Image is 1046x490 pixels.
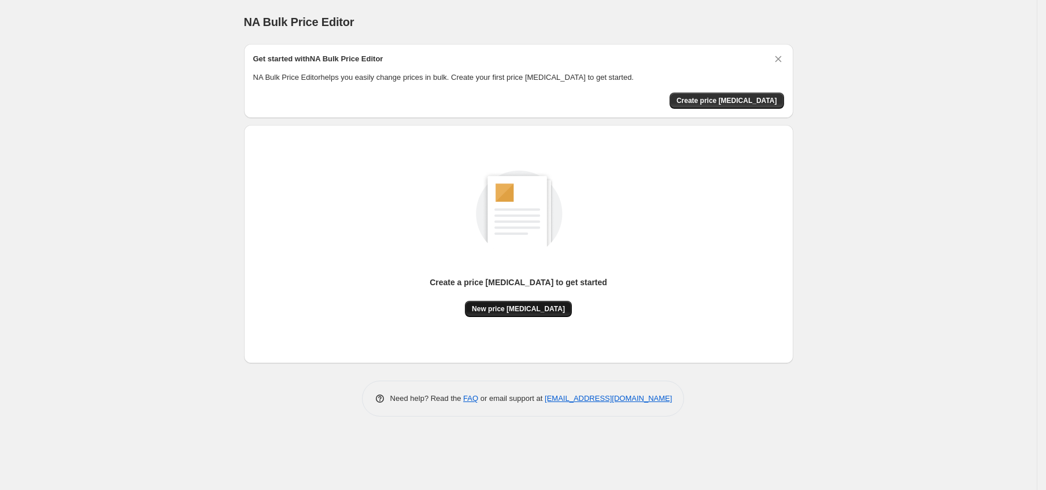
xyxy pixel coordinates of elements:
[430,277,607,288] p: Create a price [MEDICAL_DATA] to get started
[478,394,545,403] span: or email support at
[545,394,672,403] a: [EMAIL_ADDRESS][DOMAIN_NAME]
[244,16,354,28] span: NA Bulk Price Editor
[253,53,383,65] h2: Get started with NA Bulk Price Editor
[253,72,784,83] p: NA Bulk Price Editor helps you easily change prices in bulk. Create your first price [MEDICAL_DAT...
[472,304,565,314] span: New price [MEDICAL_DATA]
[670,93,784,109] button: Create price change job
[677,96,777,105] span: Create price [MEDICAL_DATA]
[773,53,784,65] button: Dismiss card
[390,394,464,403] span: Need help? Read the
[465,301,572,317] button: New price [MEDICAL_DATA]
[463,394,478,403] a: FAQ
